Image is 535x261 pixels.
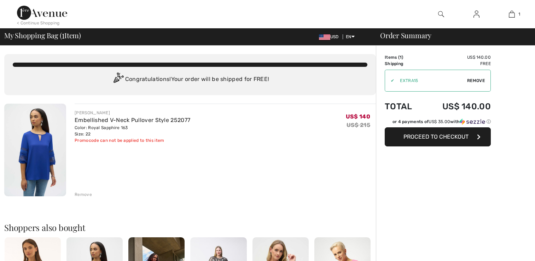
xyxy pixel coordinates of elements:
img: Sezzle [460,118,485,125]
td: US$ 140.00 [423,54,491,60]
span: EN [346,34,355,39]
span: 1 [518,11,520,17]
button: Proceed to Checkout [385,127,491,146]
span: Remove [467,77,485,84]
td: Items ( ) [385,54,423,60]
div: or 4 payments ofUS$ 35.00withSezzle Click to learn more about Sezzle [385,118,491,127]
div: or 4 payments of with [392,118,491,125]
span: USD [319,34,342,39]
img: US Dollar [319,34,330,40]
img: search the website [438,10,444,18]
img: Congratulation2.svg [111,72,125,87]
a: Embellished V-Neck Pullover Style 252077 [75,117,190,123]
span: US$ 140 [346,113,370,120]
div: Color: Royal Sapphire 163 Size: 22 [75,124,190,137]
td: Shipping [385,60,423,67]
img: My Bag [509,10,515,18]
div: Remove [75,191,92,198]
s: US$ 215 [347,122,370,128]
td: Free [423,60,491,67]
div: [PERSON_NAME] [75,110,190,116]
span: 1 [400,55,402,60]
div: ✔ [385,77,394,84]
h2: Shoppers also bought [4,223,376,232]
span: US$ 35.00 [429,119,450,124]
td: Total [385,94,423,118]
img: My Info [473,10,479,18]
div: Order Summary [372,32,531,39]
div: Promocode can not be applied to this item [75,137,190,144]
span: Proceed to Checkout [403,133,469,140]
img: 1ère Avenue [17,6,67,20]
img: Embellished V-Neck Pullover Style 252077 [4,104,66,196]
a: Sign In [468,10,485,19]
td: US$ 140.00 [423,94,491,118]
span: My Shopping Bag ( Item) [4,32,81,39]
div: Congratulations! Your order will be shipped for FREE! [13,72,367,87]
span: 1 [62,30,64,39]
div: < Continue Shopping [17,20,60,26]
input: Promo code [394,70,467,91]
a: 1 [494,10,529,18]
